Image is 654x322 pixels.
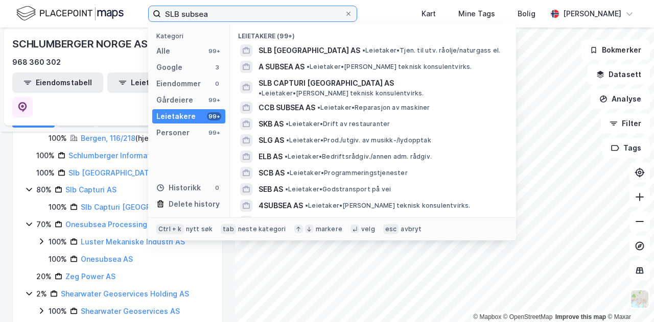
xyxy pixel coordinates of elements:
[305,202,471,210] span: Leietaker • [PERSON_NAME] teknisk konsulentvirks.
[230,24,516,42] div: Leietakere (99+)
[156,45,170,57] div: Alle
[259,89,424,97] span: Leietaker • [PERSON_NAME] teknisk konsulentvirks.
[68,168,168,177] a: Slb [GEOGRAPHIC_DATA] AS
[285,185,391,193] span: Leietaker • Godstransport på vei
[286,136,431,144] span: Leietaker • Prod./utgiv. av musikk-/lydopptak
[602,138,650,158] button: Tags
[591,89,650,109] button: Analyse
[259,89,262,97] span: •
[307,63,472,71] span: Leietaker • [PERSON_NAME] teknisk konsulentvirks.
[588,64,650,85] button: Datasett
[518,8,535,20] div: Bolig
[65,272,115,281] a: Zeg Power AS
[213,184,221,192] div: 0
[49,236,67,248] div: 100%
[49,253,67,265] div: 100%
[259,61,305,73] span: A SUBSEA AS
[422,8,436,20] div: Kart
[156,127,190,139] div: Personer
[156,78,201,90] div: Eiendommer
[473,313,501,320] a: Mapbox
[259,167,285,179] span: SCB AS
[287,169,290,177] span: •
[259,134,284,146] span: SLG AS
[603,273,654,322] iframe: Chat Widget
[287,169,408,177] span: Leietaker • Programmeringstjenester
[285,185,288,193] span: •
[383,224,399,234] div: esc
[362,46,500,55] span: Leietaker • Tjen. til utv. råolje/naturgass el.
[259,44,360,57] span: SLB [GEOGRAPHIC_DATA] AS
[65,220,159,229] a: Onesubsea Processing AS
[12,56,61,68] div: 968 360 302
[286,120,289,128] span: •
[16,5,124,22] img: logo.f888ab2527a4732fd821a326f86c7f29.svg
[49,305,67,317] div: 100%
[156,182,201,194] div: Historikk
[49,132,67,144] div: 100%
[213,80,221,88] div: 0
[285,153,288,160] span: •
[36,218,52,231] div: 70%
[259,200,303,212] span: 4SUBSEA AS
[156,61,182,73] div: Google
[286,136,289,144] span: •
[186,225,213,233] div: nytt søk
[316,225,342,233] div: markere
[12,36,150,52] div: SCHLUMBERGER NORGE AS
[36,167,55,179] div: 100%
[81,134,135,142] a: Bergen, 116/218
[81,203,208,211] a: Slb Capturi [GEOGRAPHIC_DATA] AS
[81,237,185,246] a: Luster Mekaniske Industri AS
[207,112,221,120] div: 99+
[259,102,315,114] span: CCB SUBSEA AS
[259,77,394,89] span: SLB CAPTURI [GEOGRAPHIC_DATA] AS
[238,225,286,233] div: neste kategori
[156,32,225,40] div: Kategori
[259,151,283,163] span: ELB AS
[36,288,47,300] div: 2%
[259,216,302,228] span: FSUBSEA AS
[156,110,196,122] div: Leietakere
[581,40,650,60] button: Bokmerker
[169,198,220,210] div: Delete history
[156,224,184,234] div: Ctrl + k
[36,150,55,162] div: 100%
[36,270,52,283] div: 20%
[286,120,390,128] span: Leietaker • Drift av restauranter
[307,63,310,70] span: •
[161,6,344,21] input: Søk på adresse, matrikkel, gårdeiere, leietakere eller personer
[285,153,432,161] span: Leietaker • Bedriftsrådgiv./annen adm. rådgiv.
[362,46,365,54] span: •
[305,202,308,209] span: •
[213,63,221,71] div: 3
[12,72,103,93] button: Eiendomstabell
[259,183,283,195] span: SEB AS
[207,47,221,55] div: 99+
[503,313,553,320] a: OpenStreetMap
[156,94,193,106] div: Gårdeiere
[207,129,221,137] div: 99+
[36,184,52,196] div: 80%
[601,113,650,134] button: Filter
[81,307,180,315] a: Shearwater Geoservices AS
[107,72,198,93] button: Leietakertabell
[65,185,116,194] a: Slb Capturi AS
[49,201,67,213] div: 100%
[317,104,320,111] span: •
[361,225,375,233] div: velg
[68,151,197,160] a: Schlumberger Information Solutions
[81,132,195,144] div: ( hjemmelshaver )
[259,118,284,130] span: SKB AS
[221,224,236,234] div: tab
[317,104,430,112] span: Leietaker • Reparasjon av maskiner
[207,96,221,104] div: 99+
[61,289,189,298] a: Shearwater Geoservices Holding AS
[563,8,621,20] div: [PERSON_NAME]
[555,313,606,320] a: Improve this map
[603,273,654,322] div: Kontrollprogram for chat
[458,8,495,20] div: Mine Tags
[81,255,133,263] a: Onesubsea AS
[401,225,422,233] div: avbryt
